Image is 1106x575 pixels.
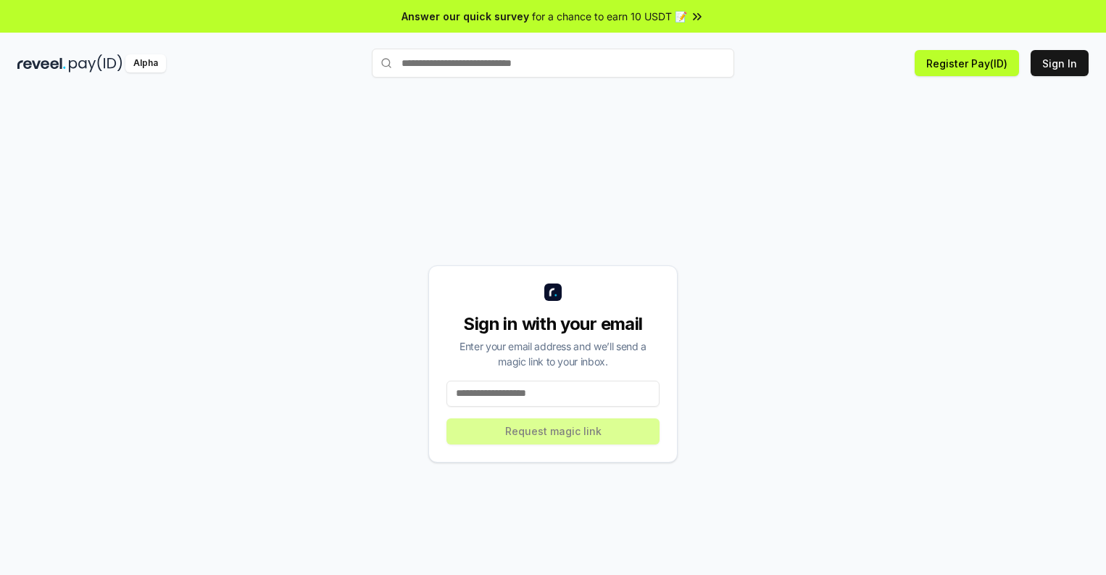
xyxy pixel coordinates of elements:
button: Sign In [1031,50,1089,76]
img: pay_id [69,54,122,73]
button: Register Pay(ID) [915,50,1019,76]
span: for a chance to earn 10 USDT 📝 [532,9,687,24]
div: Enter your email address and we’ll send a magic link to your inbox. [446,339,660,369]
img: reveel_dark [17,54,66,73]
div: Sign in with your email [446,313,660,336]
span: Answer our quick survey [402,9,529,24]
img: logo_small [544,284,562,301]
div: Alpha [125,54,166,73]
